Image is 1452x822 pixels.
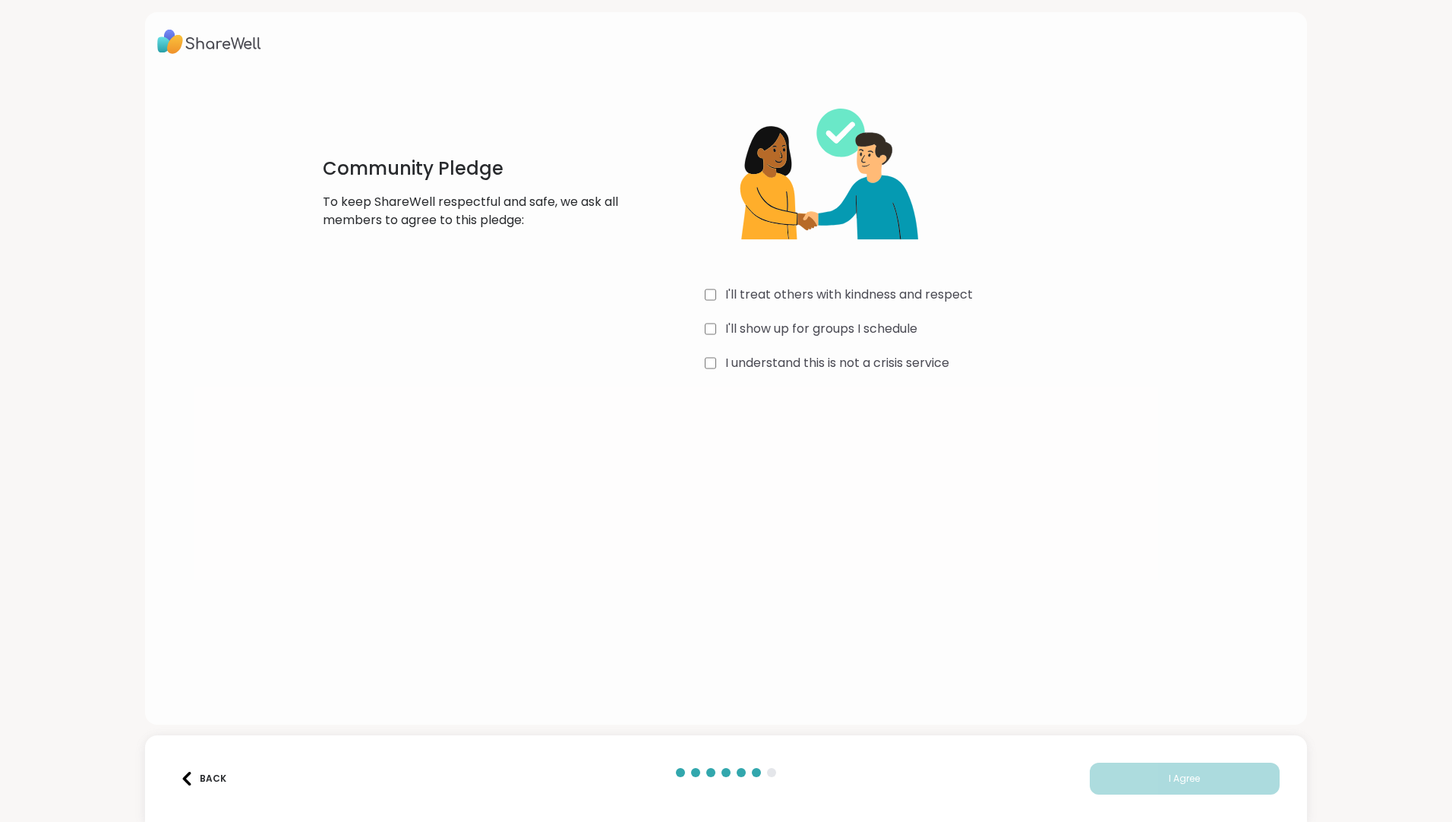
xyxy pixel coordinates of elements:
[157,24,261,59] img: ShareWell Logo
[323,156,627,181] h1: Community Pledge
[1090,763,1280,795] button: I Agree
[725,286,973,304] label: I'll treat others with kindness and respect
[725,320,917,338] label: I'll show up for groups I schedule
[323,193,627,229] p: To keep ShareWell respectful and safe, we ask all members to agree to this pledge:
[172,763,233,795] button: Back
[725,354,949,372] label: I understand this is not a crisis service
[180,772,226,786] div: Back
[1169,772,1200,786] span: I Agree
